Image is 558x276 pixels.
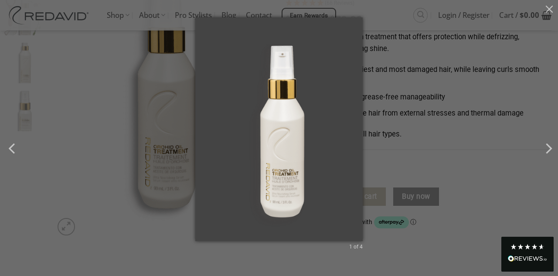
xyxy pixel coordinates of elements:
div: Read All Reviews [508,254,547,265]
button: Next (Right arrow key) [536,138,558,160]
img: REDAVID Orchid Oil Treatment 90ml [195,17,363,259]
div: Read All Reviews [501,237,554,272]
img: REVIEWS.io [508,256,547,262]
div: 4.8 Stars [510,243,545,250]
div: 1 of 4 [349,243,363,251]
